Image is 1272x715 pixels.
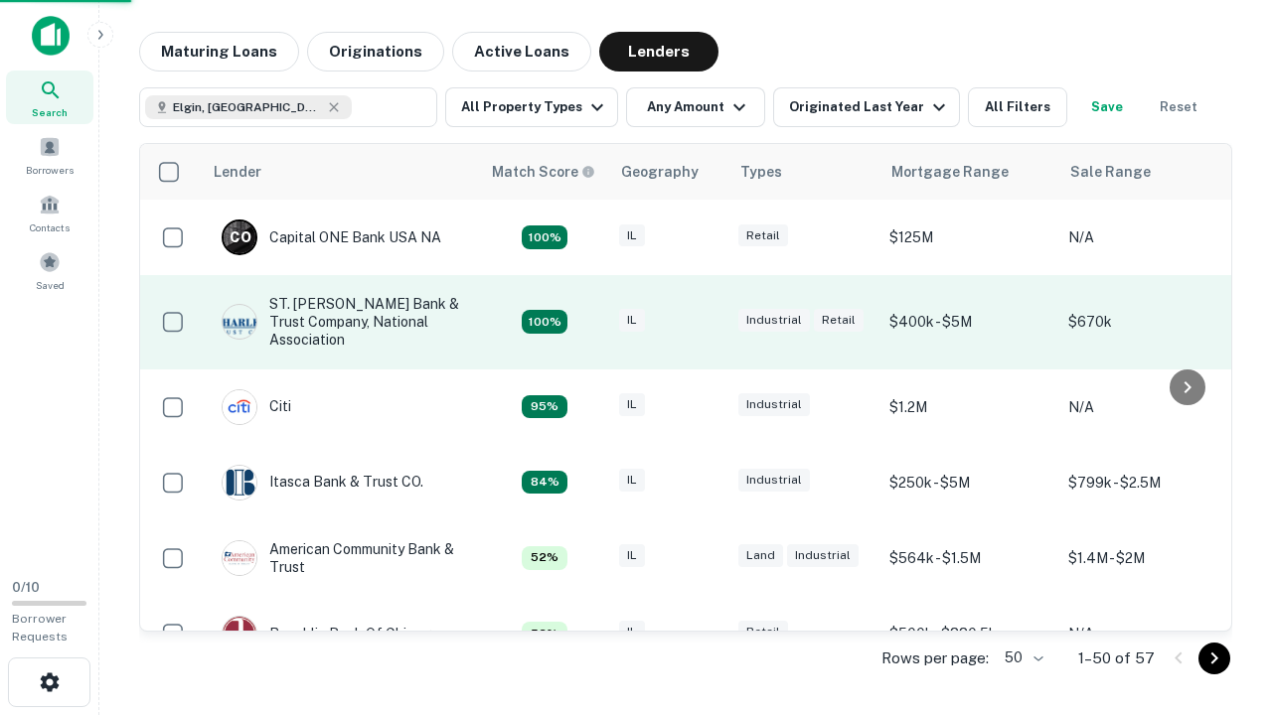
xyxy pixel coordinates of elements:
div: Retail [738,224,788,247]
div: Capitalize uses an advanced AI algorithm to match your search with the best lender. The match sco... [492,161,595,183]
div: Land [738,544,783,567]
a: Contacts [6,186,93,239]
div: Itasca Bank & Trust CO. [222,465,423,500]
div: Retail [738,621,788,643]
button: Lenders [599,32,718,71]
div: ST. [PERSON_NAME] Bank & Trust Company, National Association [222,295,460,350]
div: IL [619,544,645,567]
a: Saved [6,243,93,297]
div: IL [619,309,645,332]
img: picture [223,541,256,575]
div: Capitalize uses an advanced AI algorithm to match your search with the best lender. The match sco... [522,225,567,249]
button: Go to next page [1198,643,1230,674]
button: Any Amount [626,87,765,127]
button: Maturing Loans [139,32,299,71]
div: IL [619,224,645,247]
button: Originations [307,32,444,71]
img: picture [223,617,256,650]
h6: Match Score [492,161,591,183]
div: Capitalize uses an advanced AI algorithm to match your search with the best lender. The match sco... [522,471,567,495]
div: American Community Bank & Trust [222,540,460,576]
div: Capitalize uses an advanced AI algorithm to match your search with the best lender. The match sco... [522,546,567,570]
button: Active Loans [452,32,591,71]
div: Capital ONE Bank USA NA [222,219,441,255]
div: Industrial [738,393,810,416]
div: IL [619,393,645,416]
a: Borrowers [6,128,93,182]
td: $1.2M [879,369,1058,445]
span: Elgin, [GEOGRAPHIC_DATA], [GEOGRAPHIC_DATA] [173,98,322,116]
th: Geography [609,144,728,200]
p: 1–50 of 57 [1078,646,1155,670]
img: picture [223,305,256,339]
img: picture [223,390,256,424]
th: Sale Range [1058,144,1237,200]
span: Borrowers [26,162,74,178]
iframe: Chat Widget [1173,493,1272,588]
div: Industrial [738,309,810,332]
div: Capitalize uses an advanced AI algorithm to match your search with the best lender. The match sco... [522,310,567,334]
span: Saved [36,277,65,293]
div: IL [619,621,645,643]
img: picture [223,466,256,500]
span: Borrower Requests [12,612,68,643]
div: Capitalize uses an advanced AI algorithm to match your search with the best lender. The match sco... [522,622,567,645]
p: C O [230,227,250,248]
div: Sale Range [1070,160,1151,184]
button: Save your search to get updates of matches that match your search criteria. [1075,87,1139,127]
img: capitalize-icon.png [32,16,70,56]
div: Geography [621,160,699,184]
p: Rows per page: [881,646,989,670]
td: $400k - $5M [879,275,1058,369]
td: $670k [1058,275,1237,369]
span: Contacts [30,219,70,235]
div: Republic Bank Of Chicago [222,616,439,651]
div: Types [740,160,782,184]
td: N/A [1058,369,1237,445]
th: Mortgage Range [879,144,1058,200]
th: Types [728,144,879,200]
div: Citi [222,389,291,425]
td: $125M [879,200,1058,275]
button: All Filters [968,87,1067,127]
th: Lender [202,144,480,200]
td: N/A [1058,596,1237,671]
td: $564k - $1.5M [879,520,1058,596]
td: N/A [1058,200,1237,275]
td: $1.4M - $2M [1058,520,1237,596]
div: Industrial [738,469,810,492]
a: Search [6,71,93,124]
td: $799k - $2.5M [1058,445,1237,520]
button: Originated Last Year [773,87,960,127]
button: All Property Types [445,87,618,127]
button: Reset [1147,87,1210,127]
div: Mortgage Range [891,160,1009,184]
div: Retail [814,309,864,332]
div: Industrial [787,544,859,567]
td: $500k - $880.5k [879,596,1058,671]
span: 0 / 10 [12,580,40,595]
td: $250k - $5M [879,445,1058,520]
span: Search [32,104,68,120]
div: IL [619,469,645,492]
div: Lender [214,160,261,184]
div: Originated Last Year [789,95,951,119]
div: Capitalize uses an advanced AI algorithm to match your search with the best lender. The match sco... [522,395,567,419]
div: 50 [997,643,1046,672]
th: Capitalize uses an advanced AI algorithm to match your search with the best lender. The match sco... [480,144,609,200]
